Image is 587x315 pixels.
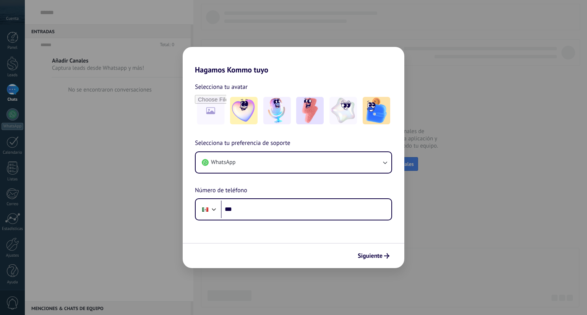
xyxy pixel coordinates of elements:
[198,201,212,217] div: Mexico: + 52
[183,47,404,74] h2: Hagamos Kommo tuyo
[230,97,258,124] img: -1.jpeg
[296,97,324,124] img: -3.jpeg
[195,82,248,92] span: Selecciona tu avatar
[354,249,393,262] button: Siguiente
[195,186,247,196] span: Número de teléfono
[211,159,235,166] span: WhatsApp
[363,97,390,124] img: -5.jpeg
[263,97,291,124] img: -2.jpeg
[196,152,391,173] button: WhatsApp
[329,97,357,124] img: -4.jpeg
[358,253,383,259] span: Siguiente
[195,138,290,148] span: Selecciona tu preferencia de soporte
